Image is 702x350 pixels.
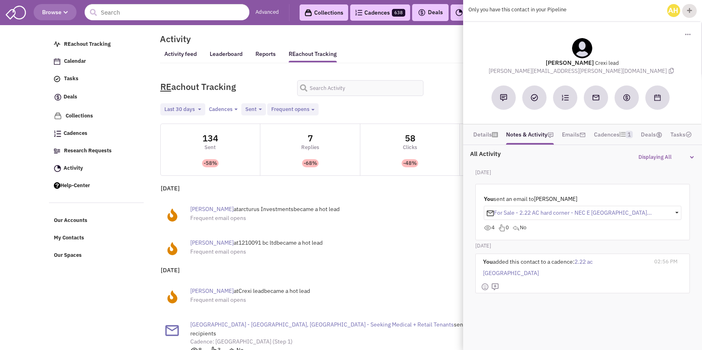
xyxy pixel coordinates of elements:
[623,94,631,102] img: Create a deal
[255,9,279,16] a: Advanced
[190,201,340,226] div: at became a hot lead
[6,4,26,19] img: SmartAdmin
[190,321,454,328] span: [GEOGRAPHIC_DATA] - [GEOGRAPHIC_DATA], [GEOGRAPHIC_DATA] - Seeking Medical + Retail Tenants
[50,143,144,159] a: Research Requests
[297,80,423,96] input: Search Activity
[520,224,526,231] span: No
[475,242,491,249] b: [DATE]
[50,108,144,124] a: Collections
[50,213,144,228] a: Our Accounts
[489,67,676,75] span: [PERSON_NAME][EMAIL_ADDRESS][PERSON_NAME][DOMAIN_NAME]
[271,106,309,113] div: Frequent opens
[50,71,144,87] a: Tasks
[245,106,257,113] span: Sent
[204,144,216,152] p: Sent
[50,161,144,176] a: Activity
[54,149,60,154] img: Research.png
[54,112,62,120] img: icon-collection-lavender.png
[418,8,426,17] img: icon-deals.svg
[562,128,586,141] a: Emails
[161,184,180,192] b: [DATE]
[50,37,144,52] a: REachout Tracking
[206,105,240,114] button: Cadences
[654,94,661,101] img: Schedule a Meeting
[54,76,60,82] img: icon-tasks.png
[496,224,509,231] span: 0
[190,296,246,303] span: Frequent email opens
[54,252,82,258] span: Our Spaces
[50,89,144,106] a: Deals
[85,4,249,20] input: Search
[481,283,489,291] img: face-smile.png
[625,131,633,138] span: 1
[66,112,93,119] span: Collections
[238,287,264,295] span: Crexi lead
[164,322,180,339] img: email-sent.png
[547,132,554,138] img: icon-note.png
[64,164,83,171] span: Activity
[50,230,144,246] a: My Contacts
[64,41,111,47] span: REachout Tracking
[304,9,312,17] img: icon-collection-lavender-black.svg
[350,4,410,21] a: Cadences638
[190,214,246,222] span: Frequent email opens
[160,81,171,92] span: RE
[164,241,180,257] img: hotlead.png
[572,38,592,58] img: teammate.png
[418,9,443,16] span: Deals
[403,144,417,152] p: Clicks
[160,103,205,116] button: Last 30 days
[670,128,692,141] a: Tasks
[667,4,680,17] img: vHrppVZrPkeRTa8QqFdiLw.png
[164,289,180,305] img: hotlead.png
[531,94,538,101] img: Add a Task
[579,132,586,138] img: icon-email-active-16.png
[190,239,234,246] span: [PERSON_NAME]
[300,4,348,21] a: Collections
[470,149,501,158] p: All Activity
[592,94,600,102] img: Send an email
[682,4,697,18] div: Share Contact
[506,128,554,141] a: Notes & Activity
[161,266,180,274] b: [DATE]
[64,130,87,137] span: Cadences
[164,207,180,223] img: hotlead.png
[500,94,507,101] img: Add a note
[487,209,652,216] p: For Sale - 2.22 AC hard corner - NEC E [GEOGRAPHIC_DATA]...
[238,205,294,213] span: arcturus Investments
[164,106,195,113] span: Last 30 days
[150,35,191,43] h2: Activity
[209,106,232,113] span: Cadences
[685,131,692,138] img: TaskCount.png
[415,7,445,18] button: Deals
[190,287,234,295] span: [PERSON_NAME]
[54,130,61,137] img: Cadences_logo.png
[484,224,491,232] img: icons_eye-open.png
[190,234,323,260] div: at became a hot lead
[487,210,494,216] img: Mailbox.png
[64,58,86,65] span: Calendar
[654,258,678,265] span: 02:56 PM
[54,235,84,241] span: My Contacts
[34,4,77,20] button: Browse
[42,9,68,16] span: Browse
[190,338,293,345] a: Cadence: [GEOGRAPHIC_DATA] (Step 1)
[190,248,246,255] span: Frequent email opens
[267,103,319,116] button: Frequent opens
[451,4,489,21] a: Activity
[483,258,593,277] span: 2.22 ac [GEOGRAPHIC_DATA]
[190,282,310,308] div: at became a hot lead
[50,178,144,194] a: Help-Center
[491,283,499,291] img: mdi_comment-add-outline.png
[484,195,577,203] span: sent an email to
[50,54,144,69] a: Calendar
[210,50,243,63] a: Leaderboard
[475,169,491,176] b: [DATE]
[54,217,87,224] span: Our Accounts
[238,239,277,246] span: 1210091 bc ltd
[594,128,633,141] a: Cadences
[255,50,276,63] a: Reports
[54,182,60,189] img: help.png
[355,10,362,15] img: Cadences_logo.png
[656,132,662,138] img: icon-dealamount.png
